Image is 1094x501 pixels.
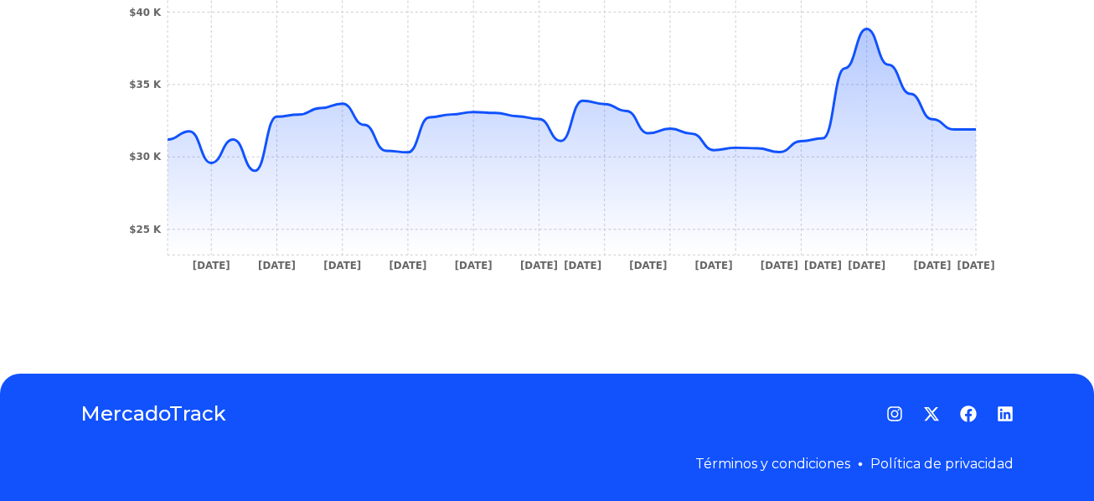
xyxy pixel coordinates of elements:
[323,260,361,271] tspan: [DATE]
[886,405,903,422] a: Instagram
[258,260,296,271] tspan: [DATE]
[870,456,1014,472] a: Política de privacidad
[695,456,850,472] a: Términos y condiciones
[129,7,162,18] tspan: $40 K
[129,79,162,90] tspan: $35 K
[193,260,230,271] tspan: [DATE]
[129,224,162,235] tspan: $25 K
[913,260,951,271] tspan: [DATE]
[695,260,733,271] tspan: [DATE]
[389,260,426,271] tspan: [DATE]
[923,405,940,422] a: Twitter
[960,405,977,422] a: Facebook
[848,260,885,271] tspan: [DATE]
[804,260,842,271] tspan: [DATE]
[564,260,601,271] tspan: [DATE]
[80,400,226,427] a: MercadoTrack
[129,151,162,163] tspan: $30 K
[520,260,558,271] tspan: [DATE]
[997,405,1014,422] a: LinkedIn
[957,260,995,271] tspan: [DATE]
[761,260,798,271] tspan: [DATE]
[629,260,667,271] tspan: [DATE]
[455,260,493,271] tspan: [DATE]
